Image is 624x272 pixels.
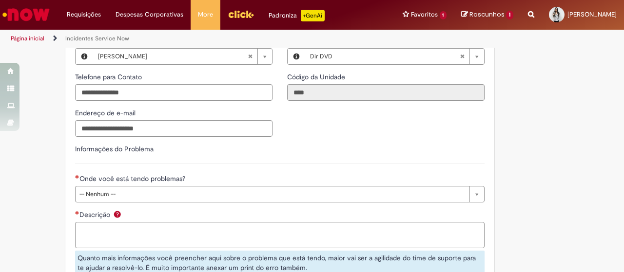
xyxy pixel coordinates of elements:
a: Rascunhos [461,10,513,19]
a: [PERSON_NAME]Limpar campo Favorecido [93,49,272,64]
a: Página inicial [11,35,44,42]
textarea: Descrição [75,222,485,248]
span: Requisições [67,10,101,19]
label: Informações do Problema [75,145,154,153]
a: Dir DVDLimpar campo Local onde deseja ser atendido [305,49,484,64]
div: Padroniza [269,10,325,21]
label: Somente leitura - Código da Unidade [287,72,347,82]
span: 1 [440,11,447,19]
input: Código da Unidade [287,84,485,101]
input: Telefone para Contato [75,84,273,101]
input: Endereço de e-mail [75,120,273,137]
span: Telefone para Contato [75,73,144,81]
ul: Trilhas de página [7,30,409,48]
span: Ajuda para Descrição [112,210,123,218]
span: Descrição [79,210,112,219]
p: +GenAi [301,10,325,21]
button: Local onde deseja ser atendido, Visualizar este registro Dir DVD [288,49,305,64]
span: Onde você está tendo problemas? [79,174,187,183]
span: Favoritos [411,10,438,19]
img: click_logo_yellow_360x200.png [228,7,254,21]
span: [PERSON_NAME] [98,49,248,64]
span: Rascunhos [469,10,505,19]
a: Incidentes Service Now [65,35,129,42]
span: 1 [506,11,513,19]
span: Endereço de e-mail [75,109,137,117]
span: Necessários [75,175,79,179]
span: Dir DVD [310,49,460,64]
abbr: Limpar campo Local onde deseja ser atendido [455,49,469,64]
abbr: Limpar campo Favorecido [243,49,257,64]
button: Favorecido, Visualizar este registro Nicole Raia Euzebio [76,49,93,64]
span: Somente leitura - Código da Unidade [287,73,347,81]
span: Despesas Corporativas [116,10,183,19]
span: [PERSON_NAME] [567,10,617,18]
span: More [198,10,213,19]
span: -- Nenhum -- [79,186,465,202]
span: Necessários [75,211,79,215]
img: ServiceNow [1,5,51,24]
